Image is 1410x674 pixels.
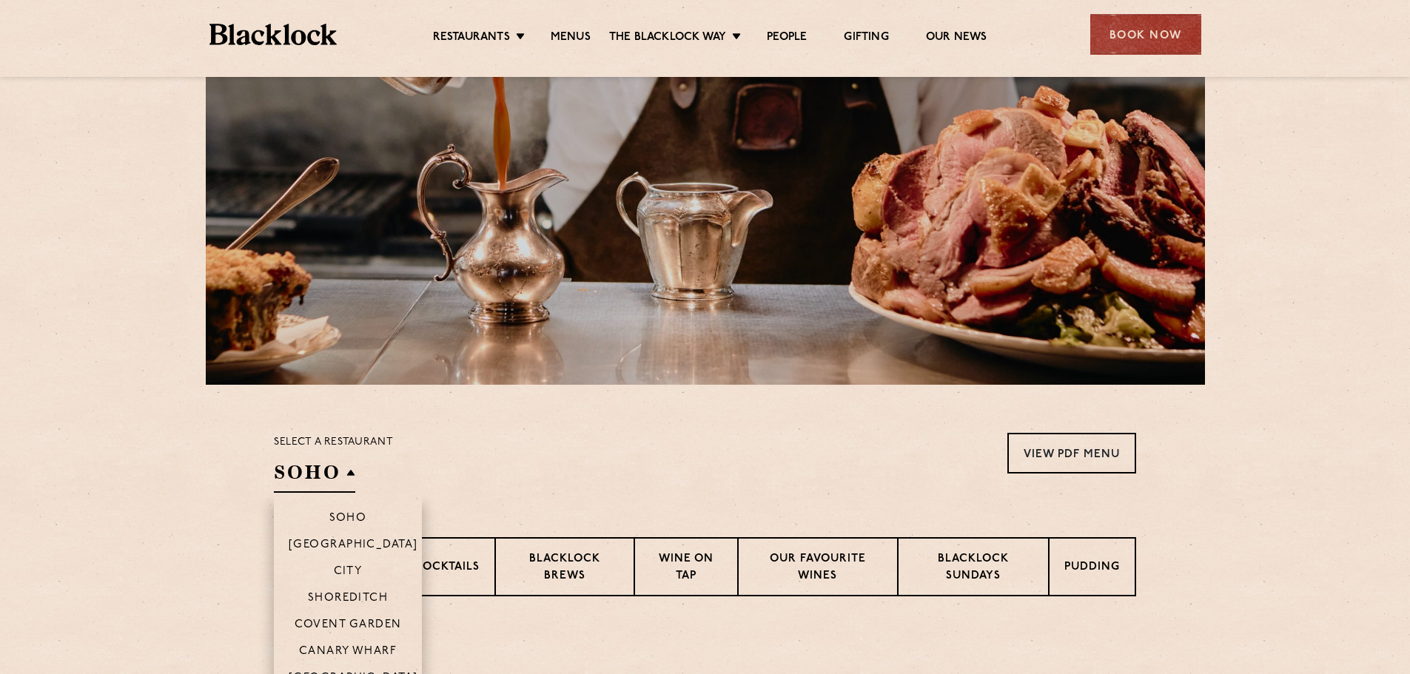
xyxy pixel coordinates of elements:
h2: SOHO [274,459,355,493]
p: [GEOGRAPHIC_DATA] [289,539,418,553]
a: The Blacklock Way [609,30,726,47]
h3: Pre Chop Bites [274,633,1136,653]
div: Book Now [1090,14,1201,55]
p: Canary Wharf [299,645,397,660]
a: View PDF Menu [1007,433,1136,474]
a: Our News [926,30,987,47]
p: Soho [329,512,367,527]
p: Covent Garden [295,619,402,633]
p: Pudding [1064,559,1120,578]
p: Our favourite wines [753,551,882,586]
p: Blacklock Brews [511,551,619,586]
p: City [334,565,363,580]
p: Blacklock Sundays [913,551,1033,586]
a: Menus [551,30,591,47]
p: Select a restaurant [274,433,393,452]
img: BL_Textured_Logo-footer-cropped.svg [209,24,338,45]
p: Wine on Tap [650,551,722,586]
a: Restaurants [433,30,510,47]
p: Shoreditch [308,592,389,607]
a: People [767,30,807,47]
a: Gifting [844,30,888,47]
p: Cocktails [414,559,480,578]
